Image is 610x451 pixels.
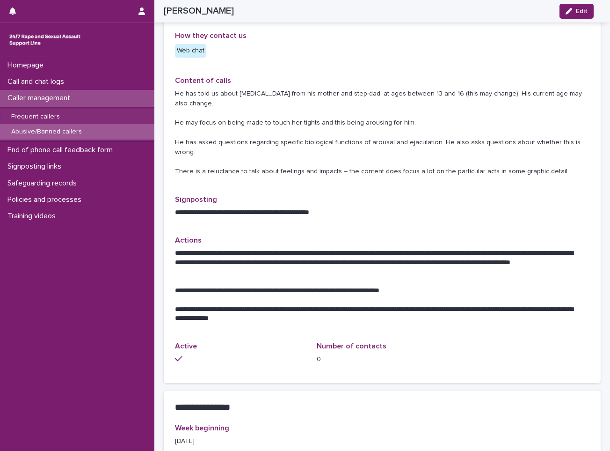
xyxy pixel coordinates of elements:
[175,424,229,432] span: Week beginning
[4,162,69,171] p: Signposting links
[4,179,84,188] p: Safeguarding records
[175,32,247,39] span: How they contact us
[7,30,82,49] img: rhQMoQhaT3yELyF149Cw
[576,8,588,15] span: Edit
[175,77,231,84] span: Content of calls
[4,195,89,204] p: Policies and processes
[4,146,120,155] p: End of phone call feedback form
[4,113,67,121] p: Frequent callers
[175,342,197,350] span: Active
[4,77,72,86] p: Call and chat logs
[4,61,51,70] p: Homepage
[175,436,305,446] p: [DATE]
[175,237,202,244] span: Actions
[175,44,206,58] div: Web chat
[4,212,63,221] p: Training videos
[4,94,78,103] p: Caller management
[317,355,447,364] p: 0
[559,4,594,19] button: Edit
[164,6,234,16] h2: [PERSON_NAME]
[175,196,217,203] span: Signposting
[175,89,589,177] p: He has told us about [MEDICAL_DATA] from his mother and step-dad, at ages between 13 and 16 (this...
[4,128,89,136] p: Abusive/Banned callers
[317,342,386,350] span: Number of contacts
